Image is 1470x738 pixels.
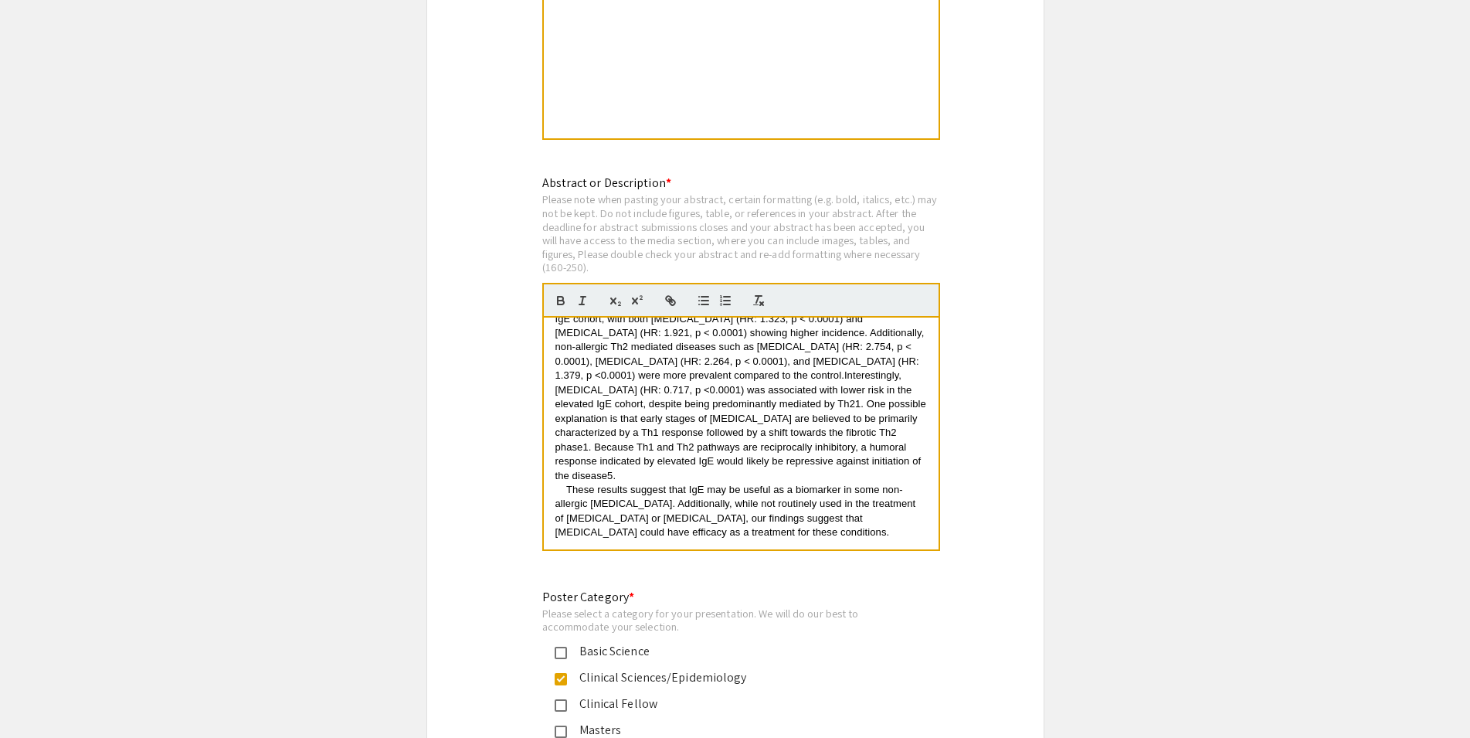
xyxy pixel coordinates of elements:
[555,484,919,538] span: These results suggest that IgE may be useful as a biomarker in some non-allergic [MEDICAL_DATA]. ...
[12,668,66,726] iframe: Chat
[567,695,891,713] div: Clinical Fellow
[555,455,924,481] span: ressive against initiation of the disease5.
[567,668,891,687] div: Clinical Sciences/Epidemiology
[542,175,671,191] mat-label: Abstract or Description
[542,589,635,605] mat-label: Poster Category
[542,192,940,274] div: Please note when pasting your abstract, certain formatting (e.g. bold, italics, etc.) may not be ...
[542,607,904,634] div: Please select a category for your presentation. We will do our best to accommodate your selection.
[567,642,891,661] div: Basic Science
[555,369,929,467] span: Interestingly, [MEDICAL_DATA] (HR: 0.717, p <0.0001) was associated with lower risk in the elevat...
